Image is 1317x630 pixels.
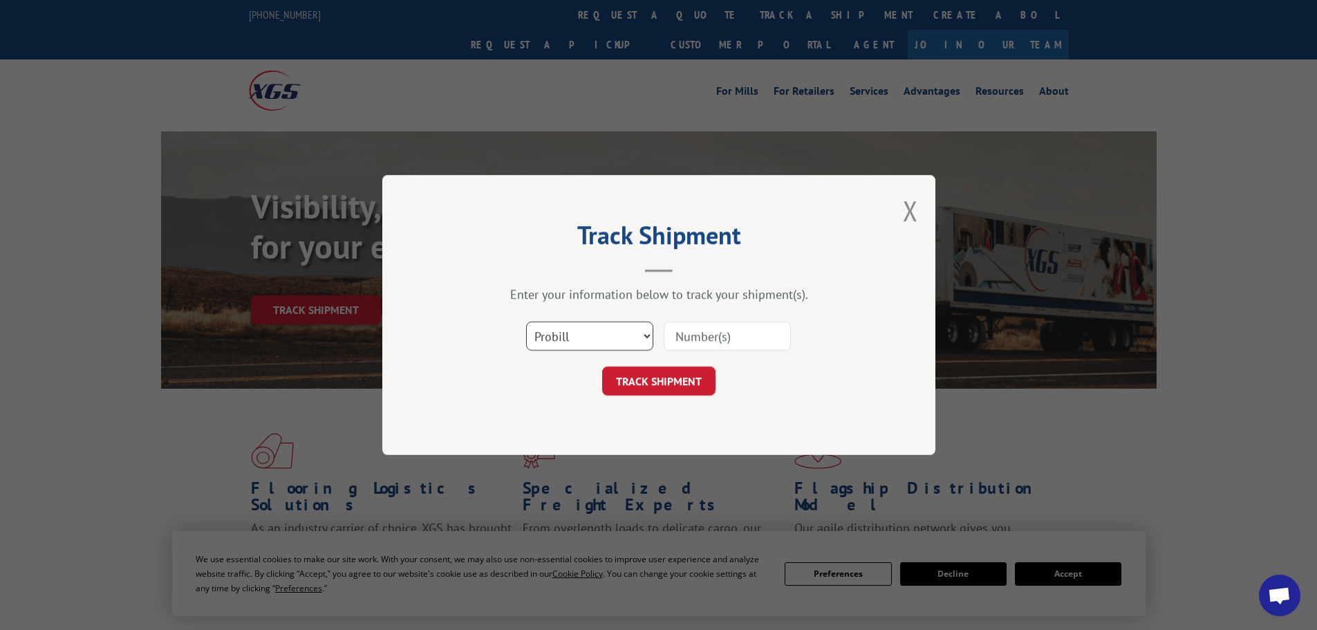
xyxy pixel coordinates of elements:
[451,225,866,252] h2: Track Shipment
[602,367,716,396] button: TRACK SHIPMENT
[903,192,918,229] button: Close modal
[664,322,791,351] input: Number(s)
[451,286,866,302] div: Enter your information below to track your shipment(s).
[1259,575,1300,616] div: Open chat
